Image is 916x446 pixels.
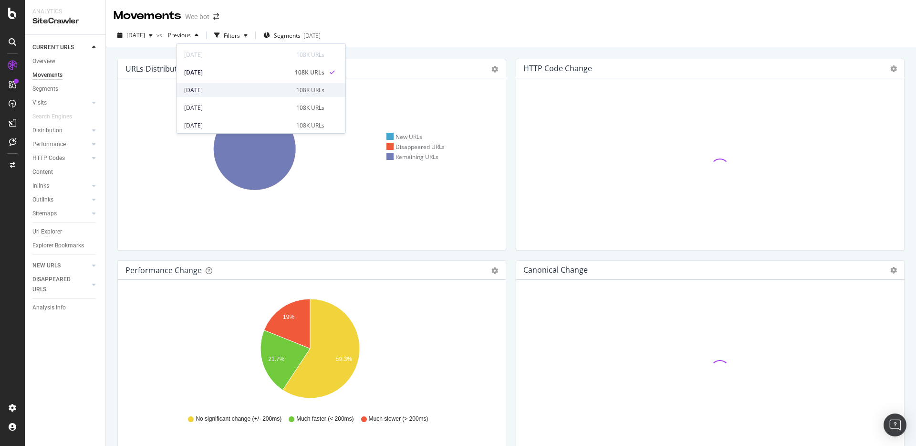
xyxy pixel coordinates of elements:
div: Movements [114,8,181,24]
div: Remaining URLs [386,153,439,161]
div: arrow-right-arrow-left [213,13,219,20]
a: Content [32,167,99,177]
svg: A chart. [125,295,495,406]
text: 59.3% [336,356,352,362]
div: Inlinks [32,181,49,191]
a: Sitemaps [32,209,89,219]
h4: HTTP Code Change [523,62,592,75]
div: NEW URLS [32,261,61,271]
a: CURRENT URLS [32,42,89,53]
div: 108K URLs [296,86,324,95]
a: Analysis Info [32,303,99,313]
div: gear [491,66,498,73]
div: Outlinks [32,195,53,205]
button: Segments[DATE] [260,28,324,43]
div: Performance Change [125,265,202,275]
a: Visits [32,98,89,108]
a: Outlinks [32,195,89,205]
a: Search Engines [32,112,82,122]
div: Url Explorer [32,227,62,237]
a: Url Explorer [32,227,99,237]
div: [DATE] [303,32,321,40]
span: Previous [164,31,191,39]
a: DISAPPEARED URLS [32,275,89,295]
span: No significant change (+/- 200ms) [196,415,281,423]
div: Performance [32,139,66,149]
text: 19% [283,314,294,320]
button: [DATE] [114,28,156,43]
div: New URLs [386,133,423,141]
span: Segments [274,32,301,40]
i: Options [890,65,897,72]
a: Overview [32,56,99,66]
span: Much faster (< 200ms) [296,415,354,423]
a: Performance [32,139,89,149]
div: CURRENT URLS [32,42,74,53]
div: Visits [32,98,47,108]
div: HTTP Codes [32,153,65,163]
div: [DATE] [184,86,291,95]
div: Overview [32,56,55,66]
div: Sitemaps [32,209,57,219]
div: Analytics [32,8,98,16]
div: 108K URLs [296,121,324,130]
div: 108K URLs [295,68,324,77]
div: Analysis Info [32,303,66,313]
div: Explorer Bookmarks [32,241,84,251]
a: Segments [32,84,99,94]
div: Movements [32,70,62,80]
h4: Canonical Change [523,264,588,276]
a: Distribution [32,126,89,136]
div: [DATE] [184,51,291,59]
div: Open Intercom Messenger [884,414,906,436]
div: [DATE] [184,68,289,77]
div: [DATE] [184,121,291,130]
text: 21.7% [268,356,284,363]
a: Movements [32,70,99,80]
button: Previous [164,28,202,43]
div: Wee-bot [185,12,209,21]
div: 108K URLs [296,104,324,112]
div: Disappeared URLs [386,143,445,151]
div: URLs Distribution [125,64,189,74]
a: Explorer Bookmarks [32,241,99,251]
a: Inlinks [32,181,89,191]
div: [DATE] [184,104,291,112]
button: Filters [210,28,251,43]
div: Filters [224,32,240,40]
span: 2025 Sep. 2nd [126,31,145,39]
span: vs [156,31,164,39]
div: Distribution [32,126,62,136]
span: Much slower (> 200ms) [369,415,428,423]
div: Content [32,167,53,177]
a: NEW URLS [32,261,89,271]
div: Search Engines [32,112,72,122]
div: 108K URLs [296,51,324,59]
i: Options [890,267,897,274]
a: HTTP Codes [32,153,89,163]
div: Segments [32,84,58,94]
div: DISAPPEARED URLS [32,275,81,295]
div: gear [491,267,498,274]
div: SiteCrawler [32,16,98,27]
